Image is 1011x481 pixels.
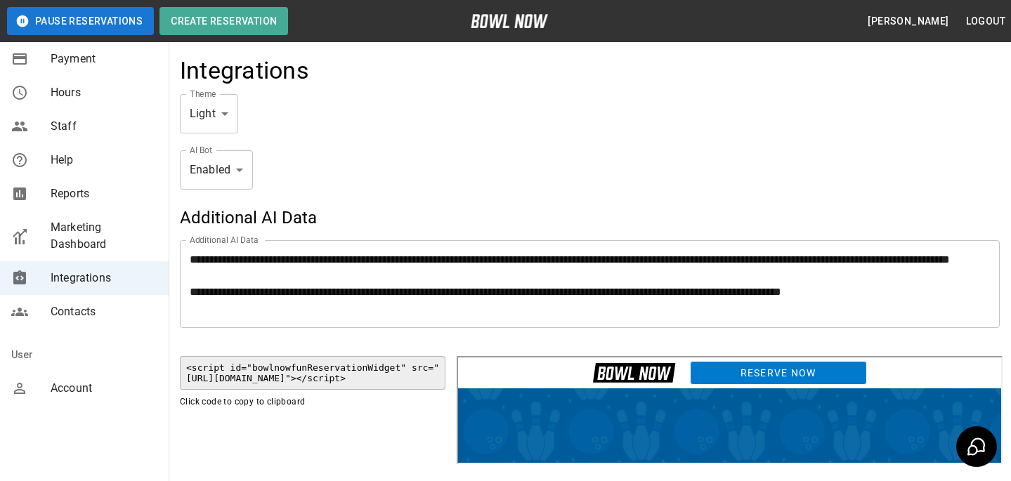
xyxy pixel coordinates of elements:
div: Light [180,94,238,133]
a: Reserve Now [232,4,409,27]
span: Contacts [51,303,157,320]
span: Account [51,380,157,397]
code: <script id="bowlnowfunReservationWidget" src="[URL][DOMAIN_NAME]"></script> [180,356,445,390]
button: Create Reservation [159,7,288,35]
h4: Integrations [180,56,309,86]
img: logo [471,14,548,28]
span: Marketing Dashboard [51,219,157,253]
span: Help [51,152,157,169]
h5: Additional AI Data [180,206,1000,229]
div: Enabled [180,150,253,190]
span: Hours [51,84,157,101]
span: Integrations [51,270,157,286]
button: Logout [960,8,1011,34]
span: Payment [51,51,157,67]
span: Reports [51,185,157,202]
span: Staff [51,118,157,135]
button: [PERSON_NAME] [862,8,954,34]
button: Pause Reservations [7,7,154,35]
p: Click code to copy to clipboard [180,395,445,409]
